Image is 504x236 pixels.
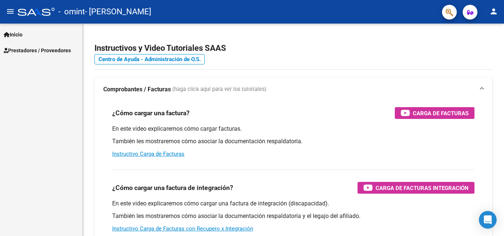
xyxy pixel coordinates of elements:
[6,7,15,16] mat-icon: menu
[413,109,469,118] span: Carga de Facturas
[4,31,23,39] span: Inicio
[112,108,190,118] h3: ¿Cómo cargar una factura?
[112,200,474,208] p: En este video explicaremos cómo cargar una factura de integración (discapacidad).
[395,107,474,119] button: Carga de Facturas
[358,182,474,194] button: Carga de Facturas Integración
[112,183,233,193] h3: ¿Cómo cargar una factura de integración?
[112,225,253,232] a: Instructivo Carga de Facturas con Recupero x Integración
[94,54,205,64] a: Centro de Ayuda - Administración de O.S.
[94,41,492,55] h2: Instructivos y Video Tutoriales SAAS
[4,46,71,54] span: Prestadores / Proveedores
[479,211,497,229] div: Open Intercom Messenger
[94,78,492,101] mat-expansion-panel-header: Comprobantes / Facturas (haga click aquí para ver los tutoriales)
[58,4,85,20] span: - omint
[376,183,469,193] span: Carga de Facturas Integración
[112,125,474,133] p: En este video explicaremos cómo cargar facturas.
[112,151,184,157] a: Instructivo Carga de Facturas
[112,212,474,220] p: También les mostraremos cómo asociar la documentación respaldatoria y el legajo del afiliado.
[172,85,266,94] span: (haga click aquí para ver los tutoriales)
[103,85,171,94] strong: Comprobantes / Facturas
[112,137,474,145] p: También les mostraremos cómo asociar la documentación respaldatoria.
[85,4,151,20] span: - [PERSON_NAME]
[489,7,498,16] mat-icon: person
